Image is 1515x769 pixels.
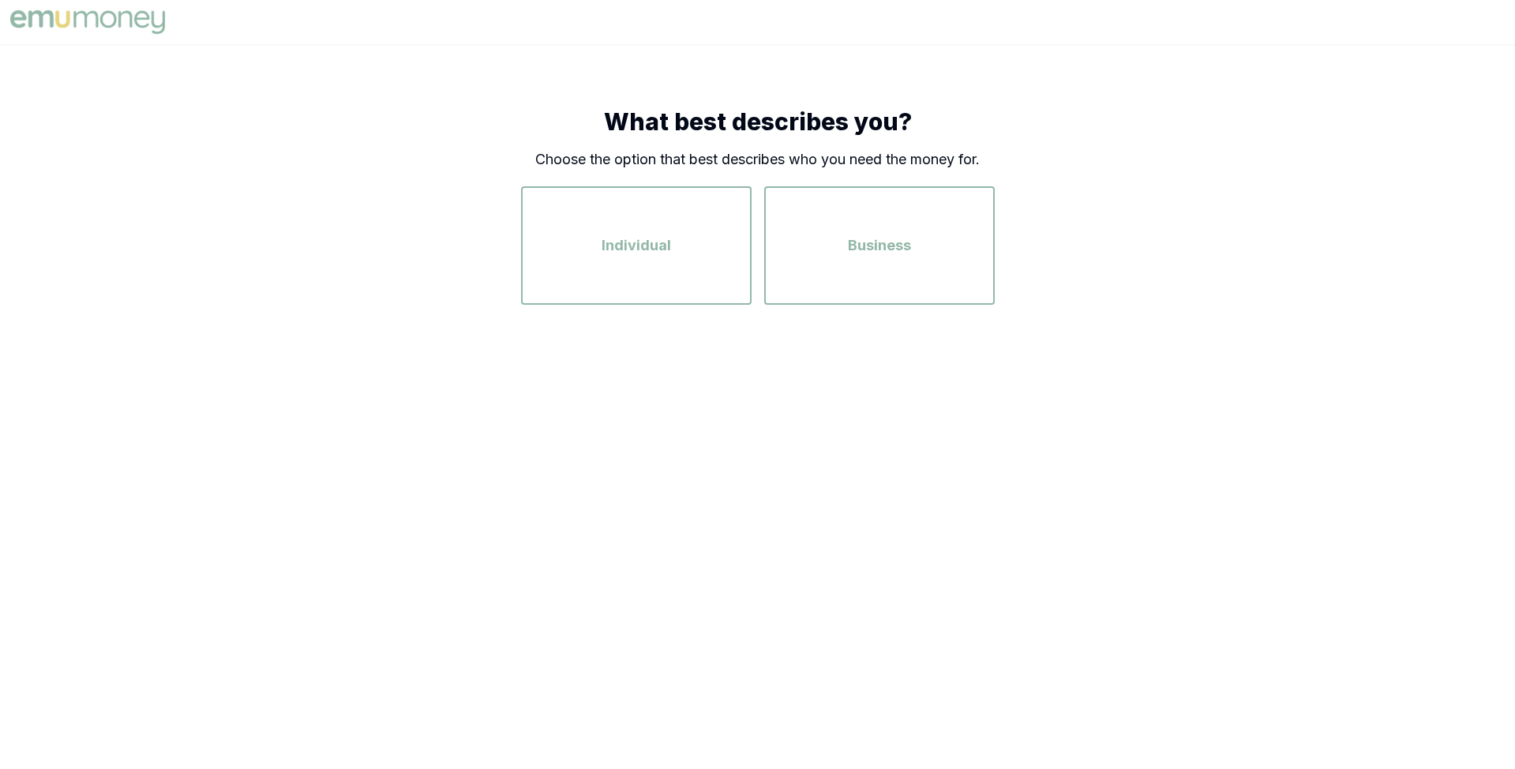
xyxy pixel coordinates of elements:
p: Choose the option that best describes who you need the money for. [521,148,995,171]
img: Emu Money Test [6,6,169,38]
a: Business [764,238,995,253]
span: Business [848,234,911,257]
button: Business [764,186,995,305]
a: Individual [521,238,752,253]
span: Individual [602,234,671,257]
h1: What best describes you? [521,107,995,136]
button: Individual [521,186,752,305]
